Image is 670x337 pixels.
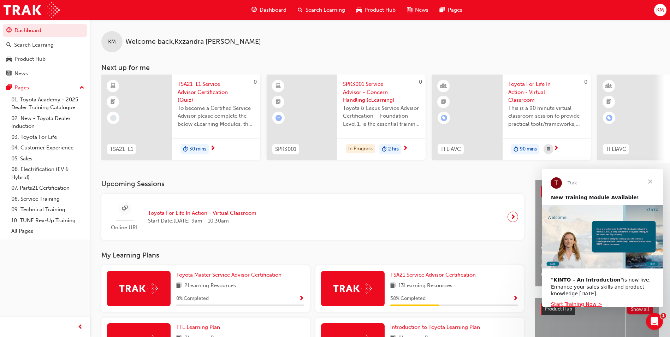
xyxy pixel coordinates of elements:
span: 0 % Completed [176,295,209,303]
span: book-icon [176,282,182,290]
span: Dashboard [260,6,286,14]
span: Toyota & Lexus Service Advisor Certification – Foundation Level 1, is the essential training cour... [343,104,420,128]
span: car-icon [6,56,12,63]
span: next-icon [510,212,516,222]
h3: Next up for me [90,64,670,72]
a: Latest NewsShow all [541,186,653,197]
a: Toyota Master Service Advisor Certification [176,271,284,279]
a: 0TSA21_L1TSA21_L1 Service Advisor Certification (Quiz)To become a Certified Service Advisor pleas... [101,75,260,160]
span: search-icon [6,42,11,48]
span: TFL Learning Plan [176,324,220,330]
span: sessionType_ONLINE_URL-icon [122,204,128,213]
a: 05. Sales [8,153,87,164]
button: DashboardSearch LearningProduct HubNews [3,23,87,81]
span: Toyota For Life In Action - Virtual Classroom [508,80,585,104]
a: 08. Service Training [8,194,87,205]
span: 1 [660,313,666,319]
img: Trak [4,2,60,18]
span: learningResourceType_ELEARNING-icon [276,82,281,91]
div: Search Learning [14,41,54,49]
span: KM [656,6,664,14]
a: All Pages [8,226,87,237]
button: Pages [3,81,87,94]
iframe: Intercom live chat [646,313,663,330]
span: prev-icon [78,323,83,332]
span: booktick-icon [111,97,115,107]
span: Revolutionise the way you access and manage your learning resources. [541,262,653,278]
span: next-icon [553,146,559,152]
span: 30 mins [189,145,206,153]
span: TSA21_L1 [110,145,133,153]
a: 03. Toyota For Life [8,132,87,143]
span: guage-icon [251,6,257,14]
span: learningResourceType_INSTRUCTOR_LED-icon [606,82,611,91]
span: learningResourceType_INSTRUCTOR_LED-icon [441,82,446,91]
button: KM [654,4,666,16]
span: guage-icon [6,28,12,34]
a: Introduction to Toyota Learning Plan [390,323,483,331]
a: TSA21 Service Advisor Certification [390,271,479,279]
div: Product Hub [14,55,46,63]
span: TFLIAVC [606,145,626,153]
span: Search Learning [306,6,345,14]
div: Pages [14,84,29,92]
span: search-icon [298,6,303,14]
span: Toyota Master Service Advisor Certification [176,272,281,278]
h3: My Learning Plans [101,251,524,259]
span: 38 % Completed [390,295,426,303]
span: calendar-icon [547,145,550,154]
span: Toyota For Life In Action - Virtual Classroom [148,209,256,217]
span: booktick-icon [606,97,611,107]
a: Online URLToyota For Life In Action - Virtual ClassroomStart Date:[DATE] 9am - 10:30am [107,200,518,235]
a: 09. Technical Training [8,204,87,215]
a: 06. Electrification (EV & Hybrid) [8,164,87,183]
img: Trak [119,283,158,294]
span: News [415,6,428,14]
span: Show Progress [513,296,518,302]
span: 90 mins [520,145,537,153]
button: Show Progress [299,294,304,303]
span: Product Hub [545,306,572,312]
span: learningRecordVerb_ENROLL-icon [441,115,447,121]
a: 0SPK3001SPK3001 Service Advisor - Concern Handling (eLearning)Toyota & Lexus Service Advisor Cert... [267,75,426,160]
span: 2 Learning Resources [184,282,236,290]
span: car-icon [356,6,362,14]
a: 01. Toyota Academy - 2025 Dealer Training Catalogue [8,94,87,113]
span: learningRecordVerb_ENROLL-icon [606,115,612,121]
span: news-icon [407,6,412,14]
span: Welcome back , Kxzandra [PERSON_NAME] [125,38,261,46]
iframe: Intercom live chat message [542,169,663,307]
span: Show Progress [299,296,304,302]
span: learningRecordVerb_ATTEMPT-icon [275,115,282,121]
span: next-icon [403,146,408,152]
span: TSA21 Service Advisor Certification [390,272,476,278]
span: booktick-icon [441,97,446,107]
span: Online URL [107,224,142,232]
button: Show Progress [513,294,518,303]
a: Dashboard [3,24,87,37]
span: 13 Learning Resources [398,282,452,290]
span: SPK3001 [275,145,296,153]
div: In Progress [346,144,375,154]
span: Welcome to your new Training Resource Centre [541,246,653,262]
a: Product Hub [3,53,87,66]
span: book-icon [390,282,396,290]
span: pages-icon [6,85,12,91]
span: This is a 90 minute virtual classroom session to provide practical tools/frameworks, behaviours a... [508,104,585,128]
span: SPK3001 Service Advisor - Concern Handling (eLearning) [343,80,420,104]
a: Latest NewsShow allWelcome to your new Training Resource CentreRevolutionise the way you access a... [535,180,659,286]
span: up-icon [79,83,84,93]
span: Start Date: [DATE] 9am - 10:30am [148,217,256,225]
span: duration-icon [183,145,188,154]
a: 02. New - Toyota Dealer Induction [8,113,87,132]
a: 10. TUNE Rev-Up Training [8,215,87,226]
a: 0TFLIAVCToyota For Life In Action - Virtual ClassroomThis is a 90 minute virtual classroom sessio... [432,75,591,160]
a: News [3,67,87,80]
